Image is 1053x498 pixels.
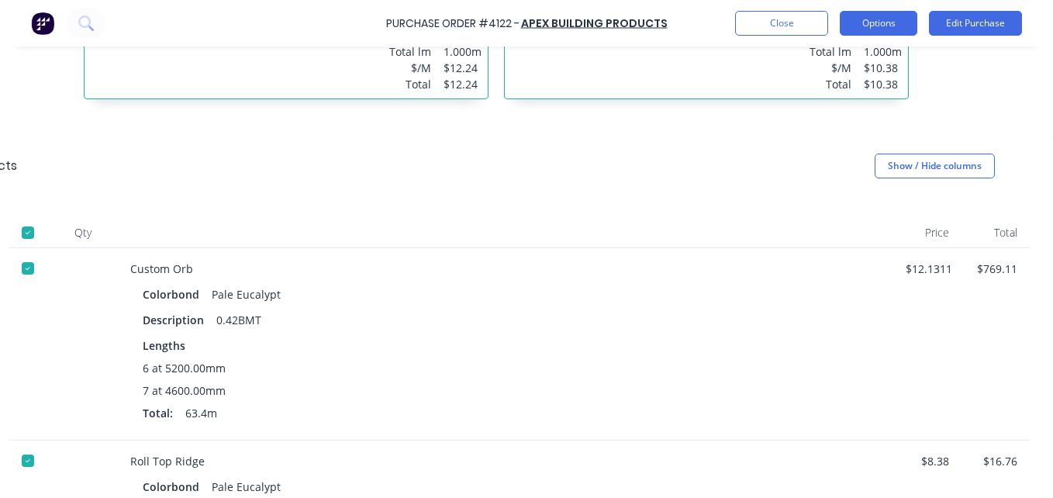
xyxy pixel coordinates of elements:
[962,217,1030,248] div: Total
[31,12,54,35] img: Factory
[810,60,851,76] div: $/M
[216,309,261,331] div: 0.42BMT
[893,217,962,248] div: Price
[840,11,917,36] button: Options
[389,43,431,60] div: Total lm
[977,261,1017,277] div: $769.11
[864,43,902,60] div: 1.000m
[929,11,1022,36] button: Edit Purchase
[875,154,995,178] button: Show / Hide columns
[444,60,482,76] div: $12.24
[389,60,431,76] div: $/M
[143,405,173,421] span: Total:
[864,76,902,92] div: $10.38
[143,337,185,354] span: Lengths
[143,360,226,376] span: 6 at 5200.00mm
[386,16,520,32] div: Purchase Order #4122 -
[974,453,1017,469] div: $16.76
[130,453,881,469] div: Roll Top Ridge
[185,405,217,421] span: 63.4m
[143,382,226,399] span: 7 at 4600.00mm
[212,476,281,498] div: Pale Eucalypt
[810,76,851,92] div: Total
[735,11,828,36] button: Close
[906,261,952,277] div: $12.1311
[212,283,281,306] div: Pale Eucalypt
[810,43,851,60] div: Total lm
[521,16,668,31] a: Apex Building Products
[864,60,902,76] div: $10.38
[143,283,205,306] div: Colorbond
[143,476,205,498] div: Colorbond
[143,309,216,331] div: Description
[389,76,431,92] div: Total
[444,76,482,92] div: $12.24
[444,43,482,60] div: 1.000m
[48,217,118,248] div: Qty
[130,261,881,277] div: Custom Orb
[906,453,949,469] div: $8.38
